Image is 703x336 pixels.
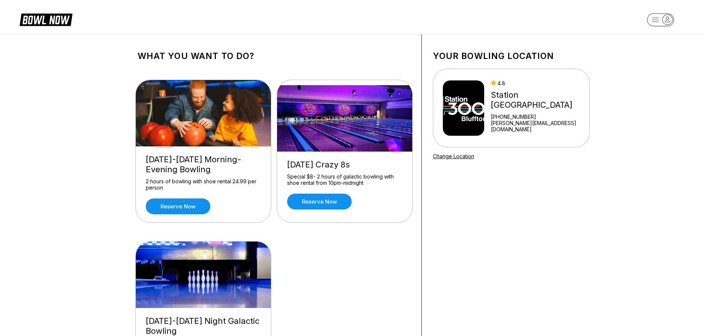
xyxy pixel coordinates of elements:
div: 4.8 [491,80,586,86]
div: Station [GEOGRAPHIC_DATA] [491,90,586,110]
h1: Your bowling location [433,51,590,61]
a: Reserve now [287,194,352,209]
h1: What you want to do? [138,51,410,61]
img: Friday-Sunday Morning-Evening Bowling [136,80,272,146]
div: [PHONE_NUMBER] [491,114,586,120]
img: Station 300 Bluffton [443,80,485,136]
a: Change Location [433,153,474,159]
a: [PERSON_NAME][EMAIL_ADDRESS][DOMAIN_NAME] [491,120,586,132]
div: [DATE] Crazy 8s [287,160,402,170]
div: [DATE]-[DATE] Morning-Evening Bowling [146,155,261,174]
div: 2 hours of bowling with shoe rental 24.99 per person [146,178,261,191]
img: Friday-Saturday Night Galactic Bowling [136,242,272,308]
div: [DATE]-[DATE] Night Galactic Bowling [146,316,261,336]
div: Special $8- 2 hours of galactic bowling with shoe rental from 10pm-midnight [287,173,402,186]
img: Thursday Crazy 8s [277,85,413,152]
a: Reserve now [146,198,210,214]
